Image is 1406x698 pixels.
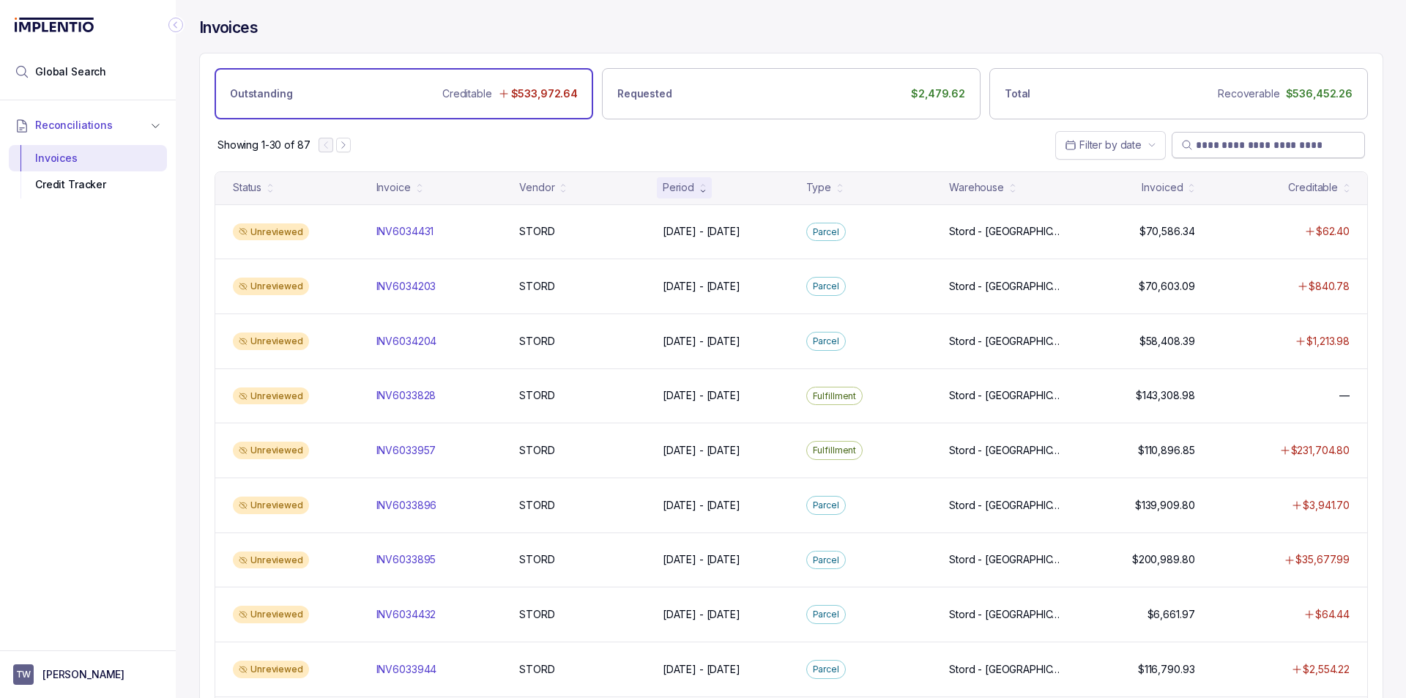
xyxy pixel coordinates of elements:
div: Reconciliations [9,142,167,201]
p: [DATE] - [DATE] [663,662,740,677]
p: Parcel [813,553,839,568]
span: Reconciliations [35,118,113,133]
h4: Invoices [199,18,258,38]
p: Stord - [GEOGRAPHIC_DATA] [949,498,1063,513]
div: Remaining page entries [217,138,310,152]
div: Collapse Icon [167,16,185,34]
p: [DATE] - [DATE] [663,552,740,567]
p: STORD [519,224,554,239]
div: Unreviewed [233,442,309,459]
p: INV6034204 [376,334,437,349]
p: $35,677.99 [1295,552,1350,567]
p: Parcel [813,607,839,622]
button: User initials[PERSON_NAME] [13,664,163,685]
p: STORD [519,552,554,567]
p: STORD [519,443,554,458]
div: Unreviewed [233,223,309,241]
p: STORD [519,607,554,622]
div: Unreviewed [233,278,309,295]
p: Parcel [813,225,839,240]
p: $1,213.98 [1306,334,1350,349]
p: [DATE] - [DATE] [663,334,740,349]
p: STORD [519,279,554,294]
p: Parcel [813,279,839,294]
p: $110,896.85 [1138,443,1194,458]
p: $62.40 [1316,224,1350,239]
p: Stord - [GEOGRAPHIC_DATA] [949,224,1063,239]
div: Credit Tracker [21,171,155,198]
div: Unreviewed [233,333,309,350]
p: [DATE] - [DATE] [663,498,740,513]
p: $2,554.22 [1303,662,1350,677]
p: $6,661.97 [1148,607,1195,622]
div: Invoice [376,180,411,195]
p: Stord - [GEOGRAPHIC_DATA] [949,388,1063,403]
p: Showing 1-30 of 87 [217,138,310,152]
p: $70,603.09 [1139,279,1195,294]
p: $58,408.39 [1139,334,1195,349]
p: Outstanding [230,86,292,101]
div: Period [663,180,694,195]
button: Next Page [336,138,351,152]
p: [DATE] - [DATE] [663,388,740,403]
div: Type [806,180,831,195]
p: $143,308.98 [1136,388,1194,403]
p: [DATE] - [DATE] [663,607,740,622]
button: Reconciliations [9,109,167,141]
div: Status [233,180,261,195]
p: $3,941.70 [1303,498,1350,513]
div: Unreviewed [233,497,309,514]
p: $70,586.34 [1139,224,1195,239]
p: [DATE] - [DATE] [663,443,740,458]
p: INV6033895 [376,552,436,567]
p: $200,989.80 [1132,552,1194,567]
p: Stord - [GEOGRAPHIC_DATA] [949,607,1063,622]
div: Unreviewed [233,552,309,569]
div: Invoices [21,145,155,171]
div: Vendor [519,180,554,195]
search: Date Range Picker [1065,138,1142,152]
p: — [1339,388,1350,403]
p: Stord - [GEOGRAPHIC_DATA] [949,443,1063,458]
p: STORD [519,388,554,403]
p: INV6033896 [376,498,437,513]
div: Warehouse [949,180,1004,195]
p: INV6034431 [376,224,434,239]
p: $139,909.80 [1135,498,1194,513]
p: Stord - [GEOGRAPHIC_DATA] [949,662,1063,677]
p: STORD [519,662,554,677]
p: Parcel [813,662,839,677]
p: [DATE] - [DATE] [663,224,740,239]
p: Recoverable [1218,86,1279,101]
p: Stord - [GEOGRAPHIC_DATA] [949,334,1063,349]
p: Fulfillment [813,389,857,404]
p: $533,972.64 [511,86,578,101]
span: Filter by date [1079,138,1142,151]
p: $536,452.26 [1286,86,1353,101]
div: Unreviewed [233,387,309,405]
div: Unreviewed [233,661,309,678]
p: Total [1005,86,1030,101]
span: Global Search [35,64,106,79]
button: Date Range Picker [1055,131,1166,159]
p: STORD [519,334,554,349]
p: INV6034203 [376,279,436,294]
p: INV6033957 [376,443,436,458]
p: [PERSON_NAME] [42,667,124,682]
span: User initials [13,664,34,685]
p: $64.44 [1315,607,1350,622]
div: Invoiced [1142,180,1183,195]
p: Creditable [442,86,492,101]
p: [DATE] - [DATE] [663,279,740,294]
div: Unreviewed [233,606,309,623]
p: Parcel [813,498,839,513]
p: $840.78 [1309,279,1350,294]
p: INV6033828 [376,388,436,403]
div: Creditable [1288,180,1338,195]
p: Parcel [813,334,839,349]
p: $231,704.80 [1291,443,1350,458]
p: $116,790.93 [1138,662,1194,677]
p: INV6034432 [376,607,436,622]
p: INV6033944 [376,662,437,677]
p: Stord - [GEOGRAPHIC_DATA] [949,552,1063,567]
